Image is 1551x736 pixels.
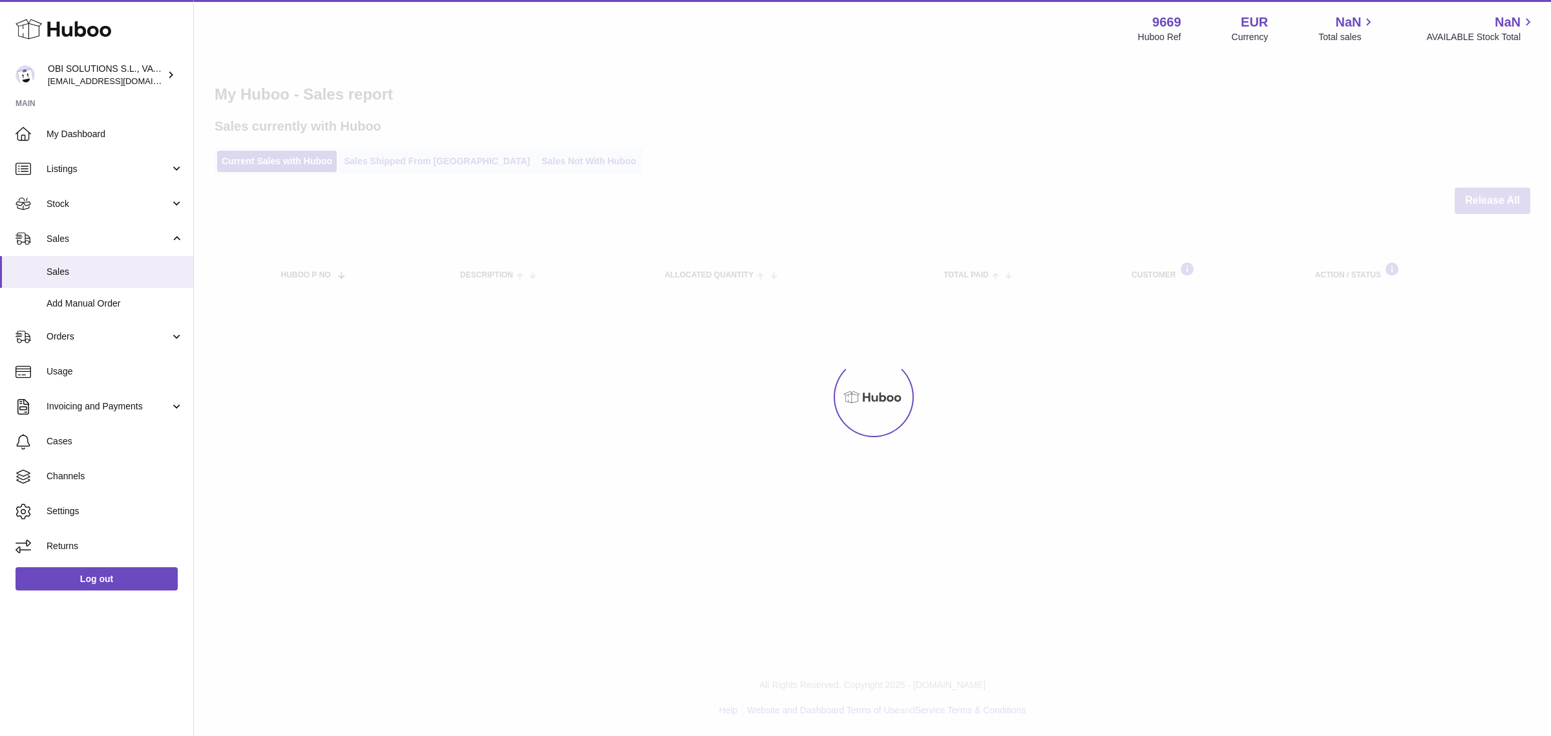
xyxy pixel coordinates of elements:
a: NaN Total sales [1318,14,1376,43]
span: Usage [47,365,184,378]
div: Currency [1232,31,1269,43]
span: Settings [47,505,184,517]
span: Add Manual Order [47,298,184,310]
a: NaN AVAILABLE Stock Total [1426,14,1535,43]
span: Sales [47,233,170,245]
span: NaN [1495,14,1521,31]
img: internalAdmin-9669@internal.huboo.com [16,65,35,85]
span: Sales [47,266,184,278]
span: Channels [47,470,184,482]
span: NaN [1335,14,1361,31]
span: Stock [47,198,170,210]
span: Cases [47,435,184,448]
span: Orders [47,330,170,343]
span: AVAILABLE Stock Total [1426,31,1535,43]
div: OBI SOLUTIONS S.L., VAT: B70911078 [48,63,164,87]
span: [EMAIL_ADDRESS][DOMAIN_NAME] [48,76,190,86]
strong: 9669 [1152,14,1181,31]
div: Huboo Ref [1138,31,1181,43]
span: Returns [47,540,184,552]
span: Listings [47,163,170,175]
strong: EUR [1241,14,1268,31]
span: My Dashboard [47,128,184,140]
span: Total sales [1318,31,1376,43]
span: Invoicing and Payments [47,400,170,413]
a: Log out [16,567,178,590]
